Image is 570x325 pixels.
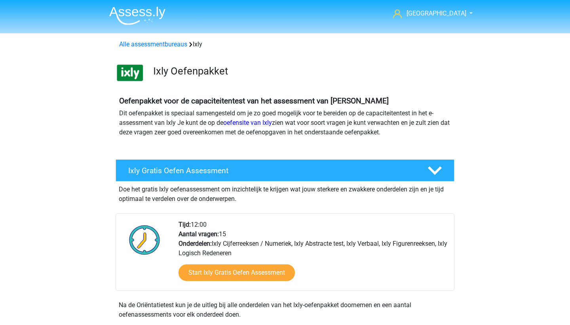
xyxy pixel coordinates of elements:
a: Ixly Gratis Oefen Assessment [112,159,458,182]
h4: Ixly Gratis Oefen Assessment [128,166,415,175]
img: Assessly [109,6,165,25]
a: [GEOGRAPHIC_DATA] [390,9,467,18]
b: Aantal vragen: [179,230,219,238]
div: Na de Oriëntatietest kun je de uitleg bij alle onderdelen van het Ixly-oefenpakket doornemen en e... [116,300,454,319]
b: Tijd: [179,221,191,228]
span: [GEOGRAPHIC_DATA] [407,10,466,17]
a: oefensite van Ixly [223,119,272,126]
a: Alle assessmentbureaus [119,40,187,48]
a: Start Ixly Gratis Oefen Assessment [179,264,295,281]
img: ixly.png [116,59,144,87]
b: Onderdelen: [179,240,212,247]
b: Oefenpakket voor de capaciteitentest van het assessment van [PERSON_NAME] [119,96,389,105]
div: 12:00 15 Ixly Cijferreeksen / Numeriek, Ixly Abstracte test, Ixly Verbaal, Ixly Figurenreeksen, I... [173,220,454,291]
img: Klok [125,220,165,260]
div: Ixly [116,40,454,49]
h3: Ixly Oefenpakket [153,65,448,77]
p: Dit oefenpakket is speciaal samengesteld om je zo goed mogelijk voor te bereiden op de capaciteit... [119,109,451,137]
div: Doe het gratis Ixly oefenassessment om inzichtelijk te krijgen wat jouw sterkere en zwakkere onde... [116,182,454,204]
